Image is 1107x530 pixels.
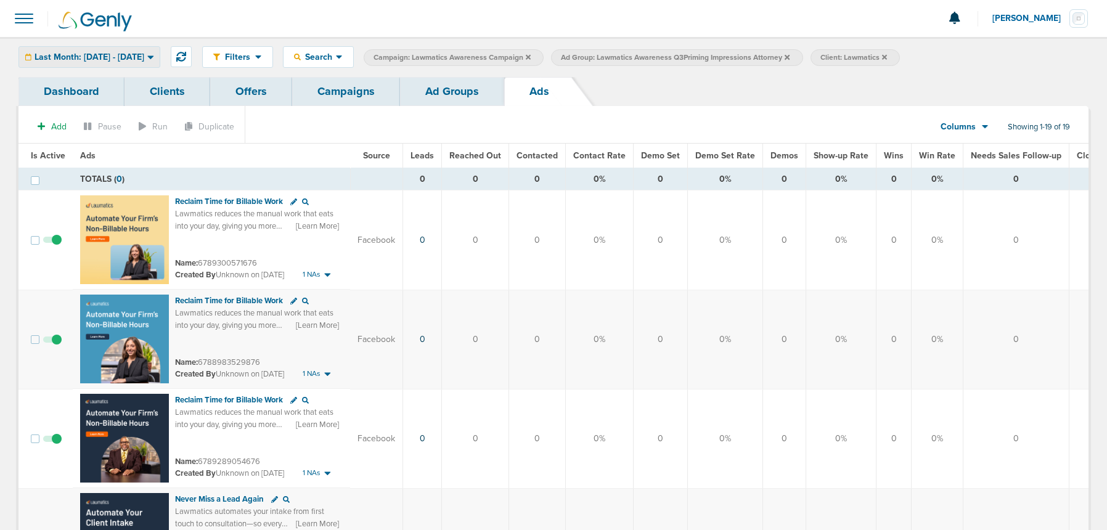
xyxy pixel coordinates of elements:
[303,468,321,478] span: 1 NAs
[763,290,806,389] td: 0
[876,190,912,290] td: 0
[301,52,336,62] span: Search
[806,168,876,190] td: 0%
[561,52,790,63] span: Ad Group: Lawmatics Awareness Q3Priming Impressions Attorney
[912,168,963,190] td: 0%
[963,190,1069,290] td: 0
[992,14,1069,23] span: [PERSON_NAME]
[634,389,688,488] td: 0
[971,150,1061,161] span: Needs Sales Follow-up
[442,290,509,389] td: 0
[303,369,321,379] span: 1 NAs
[509,168,566,190] td: 0
[175,468,284,479] small: Unknown on [DATE]
[509,190,566,290] td: 0
[175,457,198,467] span: Name:
[175,369,216,379] span: Created By
[449,150,501,161] span: Reached Out
[688,190,763,290] td: 0%
[175,468,216,478] span: Created By
[411,150,434,161] span: Leads
[442,190,509,290] td: 0
[912,190,963,290] td: 0%
[634,168,688,190] td: 0
[517,150,558,161] span: Contacted
[442,389,509,488] td: 0
[175,296,283,306] span: Reclaim Time for Billable Work
[35,53,144,62] span: Last Month: [DATE] - [DATE]
[175,209,333,243] span: Lawmatics reduces the manual work that eats into your day, giving you more time for clients—and m...
[420,235,425,245] a: 0
[403,168,442,190] td: 0
[80,150,96,161] span: Ads
[876,389,912,488] td: 0
[175,407,333,441] span: Lawmatics reduces the manual work that eats into your day, giving you more time for clients—and m...
[175,395,283,405] span: Reclaim Time for Billable Work
[963,290,1069,389] td: 0
[292,77,400,106] a: Campaigns
[688,389,763,488] td: 0%
[806,190,876,290] td: 0%
[688,290,763,389] td: 0%
[912,290,963,389] td: 0%
[350,389,403,488] td: Facebook
[420,433,425,444] a: 0
[573,150,626,161] span: Contact Rate
[296,221,339,232] span: [Learn More]
[566,290,634,389] td: 0%
[296,419,339,430] span: [Learn More]
[116,174,122,184] span: 0
[806,389,876,488] td: 0%
[175,494,264,504] span: Never Miss a Lead Again
[763,389,806,488] td: 0
[814,150,868,161] span: Show-up Rate
[688,168,763,190] td: 0%
[296,320,339,331] span: [Learn More]
[912,389,963,488] td: 0%
[1008,122,1070,132] span: Showing 1-19 of 19
[634,190,688,290] td: 0
[303,269,321,280] span: 1 NAs
[350,290,403,389] td: Facebook
[876,168,912,190] td: 0
[941,121,976,133] span: Columns
[175,369,284,380] small: Unknown on [DATE]
[80,195,169,284] img: Ad image
[175,258,198,268] span: Name:
[963,389,1069,488] td: 0
[175,357,198,367] span: Name:
[884,150,904,161] span: Wins
[566,168,634,190] td: 0%
[820,52,887,63] span: Client: Lawmatics
[806,290,876,389] td: 0%
[770,150,798,161] span: Demos
[350,190,403,290] td: Facebook
[963,168,1069,190] td: 0
[175,269,284,280] small: Unknown on [DATE]
[175,258,257,268] small: 6789300571676
[763,168,806,190] td: 0
[374,52,531,63] span: Campaign: Lawmatics Awareness Campaign
[363,150,390,161] span: Source
[125,77,210,106] a: Clients
[175,357,260,367] small: 6788983529876
[442,168,509,190] td: 0
[175,270,216,280] span: Created By
[566,389,634,488] td: 0%
[175,457,260,467] small: 6789289054676
[80,394,169,483] img: Ad image
[634,290,688,389] td: 0
[31,118,73,136] button: Add
[51,121,67,132] span: Add
[175,197,283,206] span: Reclaim Time for Billable Work
[59,12,132,31] img: Genly
[420,334,425,344] a: 0
[695,150,755,161] span: Demo Set Rate
[566,190,634,290] td: 0%
[876,290,912,389] td: 0
[919,150,955,161] span: Win Rate
[220,52,255,62] span: Filters
[509,389,566,488] td: 0
[400,77,504,106] a: Ad Groups
[175,308,333,342] span: Lawmatics reduces the manual work that eats into your day, giving you more time for clients—and m...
